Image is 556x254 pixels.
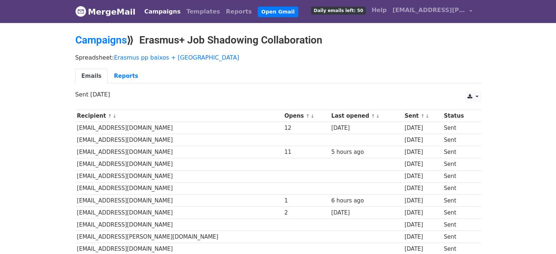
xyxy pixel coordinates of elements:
[284,197,328,205] div: 1
[405,160,440,168] div: [DATE]
[75,231,283,243] td: [EMAIL_ADDRESS][PERSON_NAME][DOMAIN_NAME]
[283,110,329,122] th: Opens
[369,3,390,18] a: Help
[75,219,283,231] td: [EMAIL_ADDRESS][DOMAIN_NAME]
[405,136,440,144] div: [DATE]
[405,197,440,205] div: [DATE]
[284,124,328,132] div: 12
[403,110,442,122] th: Sent
[421,113,425,119] a: ↑
[108,69,144,84] a: Reports
[442,219,476,231] td: Sent
[75,6,86,17] img: MergeMail logo
[75,170,283,182] td: [EMAIL_ADDRESS][DOMAIN_NAME]
[75,34,127,46] a: Campaigns
[75,134,283,146] td: [EMAIL_ADDRESS][DOMAIN_NAME]
[331,148,401,156] div: 5 hours ago
[442,146,476,158] td: Sent
[442,122,476,134] td: Sent
[442,158,476,170] td: Sent
[329,110,403,122] th: Last opened
[184,4,223,19] a: Templates
[405,148,440,156] div: [DATE]
[405,184,440,193] div: [DATE]
[331,124,401,132] div: [DATE]
[425,113,430,119] a: ↓
[405,233,440,241] div: [DATE]
[284,148,328,156] div: 11
[331,197,401,205] div: 6 hours ago
[331,209,401,217] div: [DATE]
[442,170,476,182] td: Sent
[75,122,283,134] td: [EMAIL_ADDRESS][DOMAIN_NAME]
[75,158,283,170] td: [EMAIL_ADDRESS][DOMAIN_NAME]
[223,4,255,19] a: Reports
[442,231,476,243] td: Sent
[405,245,440,253] div: [DATE]
[75,194,283,206] td: [EMAIL_ADDRESS][DOMAIN_NAME]
[442,194,476,206] td: Sent
[405,221,440,229] div: [DATE]
[75,69,108,84] a: Emails
[114,54,239,61] a: Erasmus pp baixos + [GEOGRAPHIC_DATA]
[308,3,368,18] a: Daily emails left: 50
[75,91,481,98] p: Sent [DATE]
[371,113,375,119] a: ↑
[75,182,283,194] td: [EMAIL_ADDRESS][DOMAIN_NAME]
[376,113,380,119] a: ↓
[390,3,475,20] a: [EMAIL_ADDRESS][PERSON_NAME][DOMAIN_NAME]
[113,113,117,119] a: ↓
[258,7,298,17] a: Open Gmail
[75,34,481,46] h2: ⟫ Erasmus+ Job Shadowing Collaboration
[405,124,440,132] div: [DATE]
[75,54,481,61] p: Spreadsheet:
[75,146,283,158] td: [EMAIL_ADDRESS][DOMAIN_NAME]
[284,209,328,217] div: 2
[442,206,476,219] td: Sent
[75,206,283,219] td: [EMAIL_ADDRESS][DOMAIN_NAME]
[310,113,314,119] a: ↓
[442,110,476,122] th: Status
[306,113,310,119] a: ↑
[75,110,283,122] th: Recipient
[311,7,366,15] span: Daily emails left: 50
[442,182,476,194] td: Sent
[405,209,440,217] div: [DATE]
[405,172,440,181] div: [DATE]
[442,134,476,146] td: Sent
[75,4,136,19] a: MergeMail
[393,6,466,15] span: [EMAIL_ADDRESS][PERSON_NAME][DOMAIN_NAME]
[141,4,184,19] a: Campaigns
[108,113,112,119] a: ↑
